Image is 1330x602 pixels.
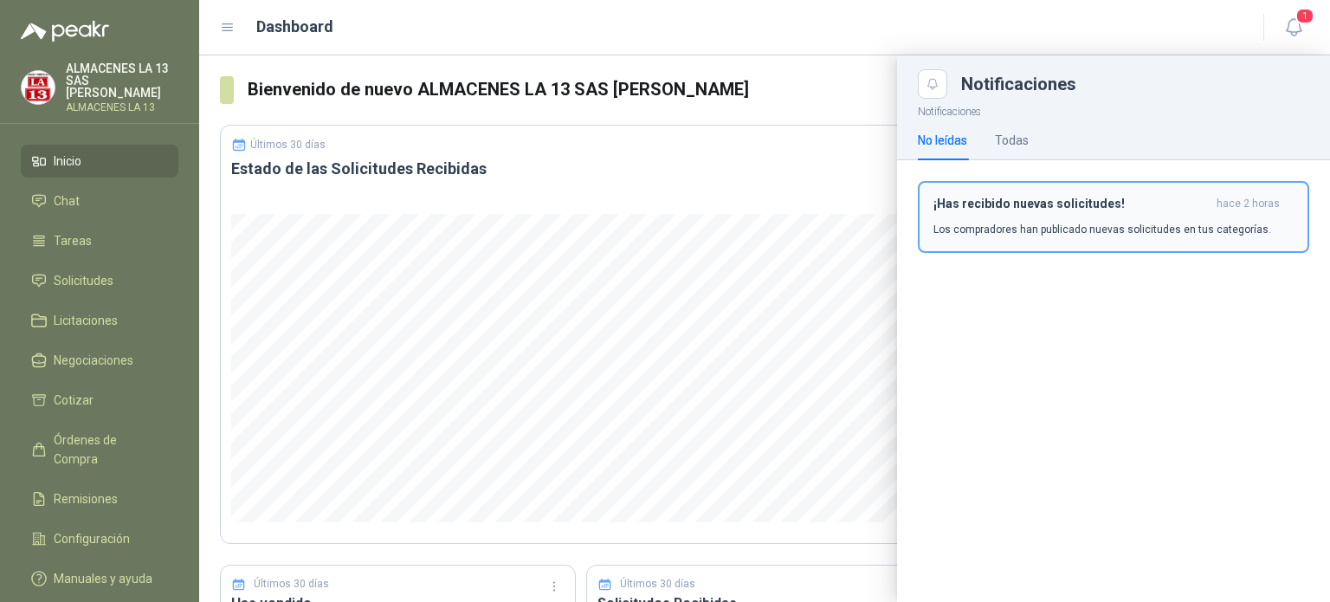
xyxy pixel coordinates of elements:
a: Negociaciones [21,344,178,377]
button: ¡Has recibido nuevas solicitudes!hace 2 horas Los compradores han publicado nuevas solicitudes en... [918,181,1309,253]
span: Solicitudes [54,271,113,290]
a: Remisiones [21,482,178,515]
span: Licitaciones [54,311,118,330]
span: Cotizar [54,391,94,410]
span: Órdenes de Compra [54,430,162,469]
button: 1 [1278,12,1309,43]
span: Tareas [54,231,92,250]
p: Notificaciones [897,99,1330,120]
a: Inicio [21,145,178,178]
img: Company Logo [22,71,55,104]
span: 1 [1295,8,1314,24]
a: Chat [21,184,178,217]
a: Órdenes de Compra [21,424,178,476]
span: Configuración [54,529,130,548]
a: Solicitudes [21,264,178,297]
span: hace 2 horas [1217,197,1280,211]
p: ALMACENES LA 13 SAS [PERSON_NAME] [66,62,178,99]
div: Todas [995,131,1029,150]
span: Manuales y ayuda [54,569,152,588]
div: Notificaciones [961,75,1309,93]
h1: Dashboard [256,15,333,39]
a: Manuales y ayuda [21,562,178,595]
button: Close [918,69,947,99]
img: Logo peakr [21,21,109,42]
span: Remisiones [54,489,118,508]
a: Tareas [21,224,178,257]
a: Cotizar [21,384,178,417]
a: Configuración [21,522,178,555]
span: Negociaciones [54,351,133,370]
p: ALMACENES LA 13 [66,102,178,113]
h3: ¡Has recibido nuevas solicitudes! [933,197,1210,211]
span: Chat [54,191,80,210]
div: No leídas [918,131,967,150]
span: Inicio [54,152,81,171]
a: Licitaciones [21,304,178,337]
p: Los compradores han publicado nuevas solicitudes en tus categorías. [933,222,1271,237]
